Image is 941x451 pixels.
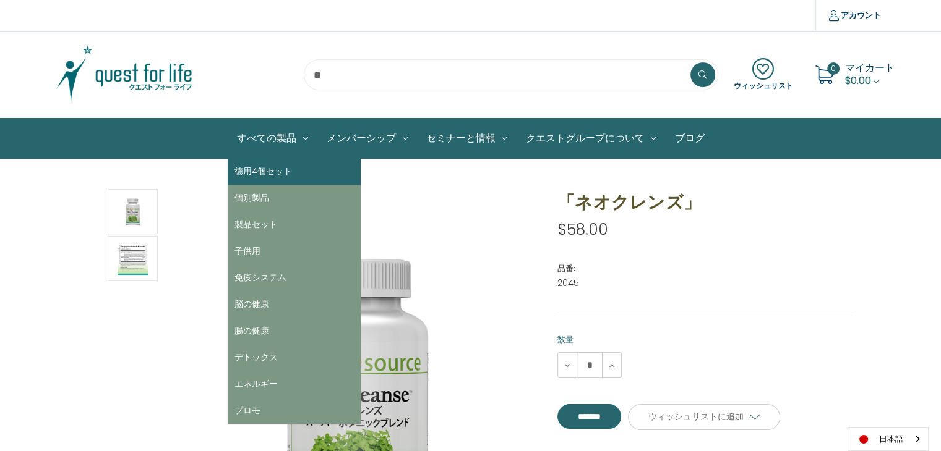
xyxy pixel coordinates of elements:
[228,397,361,424] a: プロモ
[665,119,713,158] a: ブログ
[228,344,361,371] a: デトックス
[628,404,780,430] a: ウィッシュリストに追加
[557,189,853,215] h1: 「ネオクレンズ」
[557,219,608,240] span: $58.00
[228,264,361,291] a: 免疫システム
[848,427,929,451] aside: Language selected: 日本語
[648,411,744,422] span: ウィッシュリストに追加
[848,427,929,451] div: Language
[47,44,202,106] img: クエスト・グループ
[845,74,871,88] span: $0.00
[228,158,361,185] a: 徳用4個セット
[228,211,361,238] a: 製品セット
[557,334,853,346] label: 数量
[317,119,417,158] a: メンバーシップ
[118,191,148,232] img: 「ネオクレンズ」
[845,61,895,75] span: マイカート
[827,62,840,75] span: 0
[557,277,853,290] dd: 2045
[228,291,361,318] a: 脳の健康
[228,371,361,397] a: エネルギー
[228,318,361,344] a: 腸の健康
[848,428,928,450] a: 日本語
[516,119,665,158] a: クエストグループについて
[417,119,517,158] a: セミナーと情報
[734,58,793,91] a: ウィッシュリスト
[228,238,361,264] a: 子供用
[557,263,850,275] dt: 品番:
[845,61,895,88] a: Cart with 0 items
[118,238,148,279] img: 「ネオクレンズ」
[228,119,317,158] a: すべての製品
[228,185,361,211] a: 個別製品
